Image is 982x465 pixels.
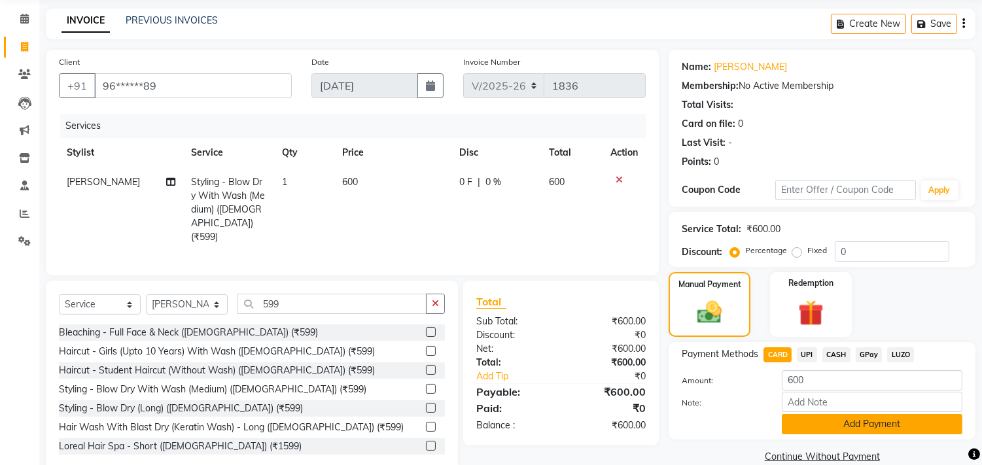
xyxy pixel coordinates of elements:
button: Save [911,14,957,34]
div: Name: [682,60,711,74]
span: GPay [856,347,883,362]
span: Payment Methods [682,347,758,361]
div: ₹0 [561,328,656,342]
div: Bleaching - Full Face & Neck ([DEMOGRAPHIC_DATA]) (₹599) [59,326,318,339]
th: Action [603,138,646,167]
label: Percentage [745,245,787,256]
div: Haircut - Student Haircut (Without Wash) ([DEMOGRAPHIC_DATA]) (₹599) [59,364,375,377]
th: Qty [274,138,334,167]
div: Discount: [682,245,722,259]
th: Service [184,138,275,167]
a: INVOICE [61,9,110,33]
a: [PERSON_NAME] [714,60,787,74]
div: Discount: [466,328,561,342]
span: 600 [550,176,565,188]
input: Search or Scan [237,294,427,314]
div: ₹600.00 [561,384,656,400]
label: Redemption [788,277,833,289]
label: Invoice Number [463,56,520,68]
button: +91 [59,73,96,98]
span: 0 F [459,175,472,189]
div: ₹0 [577,370,656,383]
div: Card on file: [682,117,735,131]
span: 600 [342,176,358,188]
label: Fixed [807,245,827,256]
div: Styling - Blow Dry (Long) ([DEMOGRAPHIC_DATA]) (₹599) [59,402,303,415]
div: Service Total: [682,222,741,236]
input: Enter Offer / Coupon Code [775,180,915,200]
img: _gift.svg [790,297,832,329]
input: Amount [782,370,962,390]
span: [PERSON_NAME] [67,176,140,188]
label: Client [59,56,80,68]
span: 1 [282,176,287,188]
div: ₹600.00 [561,356,656,370]
button: Create New [831,14,906,34]
span: Total [476,295,506,309]
img: _cash.svg [690,298,729,326]
div: - [728,136,732,150]
div: Membership: [682,79,739,93]
div: Coupon Code [682,183,775,197]
div: Styling - Blow Dry With Wash (Medium) ([DEMOGRAPHIC_DATA]) (₹599) [59,383,366,396]
label: Date [311,56,329,68]
div: Sub Total: [466,315,561,328]
button: Apply [921,181,958,200]
button: Add Payment [782,414,962,434]
div: Hair Wash With Blast Dry (Keratin Wash) - Long ([DEMOGRAPHIC_DATA]) (₹599) [59,421,404,434]
label: Manual Payment [678,279,741,290]
div: 0 [714,155,719,169]
span: LUZO [887,347,914,362]
div: Last Visit: [682,136,726,150]
div: Points: [682,155,711,169]
th: Total [542,138,603,167]
th: Price [334,138,451,167]
div: Total: [466,356,561,370]
div: 0 [738,117,743,131]
div: ₹0 [561,400,656,416]
span: | [478,175,480,189]
span: CARD [763,347,792,362]
a: PREVIOUS INVOICES [126,14,218,26]
span: CASH [822,347,850,362]
div: ₹600.00 [561,419,656,432]
div: Paid: [466,400,561,416]
th: Disc [451,138,541,167]
input: Add Note [782,392,962,412]
div: Services [60,114,656,138]
a: Add Tip [466,370,577,383]
div: No Active Membership [682,79,962,93]
label: Amount: [672,375,772,387]
div: Haircut - Girls (Upto 10 Years) With Wash ([DEMOGRAPHIC_DATA]) (₹599) [59,345,375,358]
input: Search by Name/Mobile/Email/Code [94,73,292,98]
span: 0 % [485,175,501,189]
label: Note: [672,397,772,409]
div: ₹600.00 [561,315,656,328]
div: Total Visits: [682,98,733,112]
div: Balance : [466,419,561,432]
div: ₹600.00 [561,342,656,356]
div: ₹600.00 [746,222,780,236]
div: Net: [466,342,561,356]
span: UPI [797,347,817,362]
div: Loreal Hair Spa - Short ([DEMOGRAPHIC_DATA]) (₹1599) [59,439,302,453]
a: Continue Without Payment [671,450,973,464]
th: Stylist [59,138,184,167]
span: Styling - Blow Dry With Wash (Medium) ([DEMOGRAPHIC_DATA]) (₹599) [192,176,266,243]
div: Payable: [466,384,561,400]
